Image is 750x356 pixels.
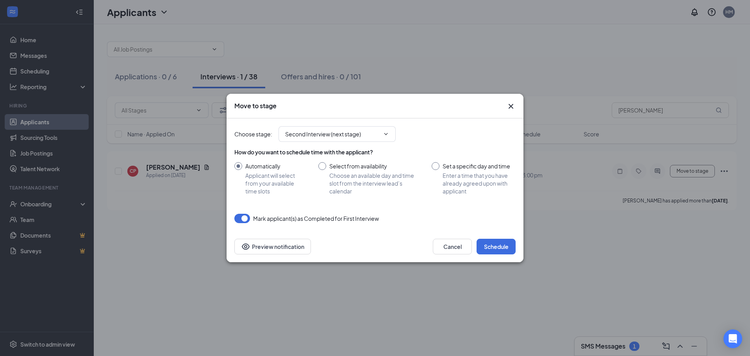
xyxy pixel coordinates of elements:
[506,102,516,111] svg: Cross
[477,239,516,254] button: Schedule
[234,130,272,138] span: Choose stage :
[433,239,472,254] button: Cancel
[383,131,389,137] svg: ChevronDown
[723,329,742,348] div: Open Intercom Messenger
[241,242,250,251] svg: Eye
[234,239,311,254] button: Preview notificationEye
[234,102,277,110] h3: Move to stage
[234,148,516,156] div: How do you want to schedule time with the applicant?
[253,214,379,223] span: Mark applicant(s) as Completed for First Interview
[506,102,516,111] button: Close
